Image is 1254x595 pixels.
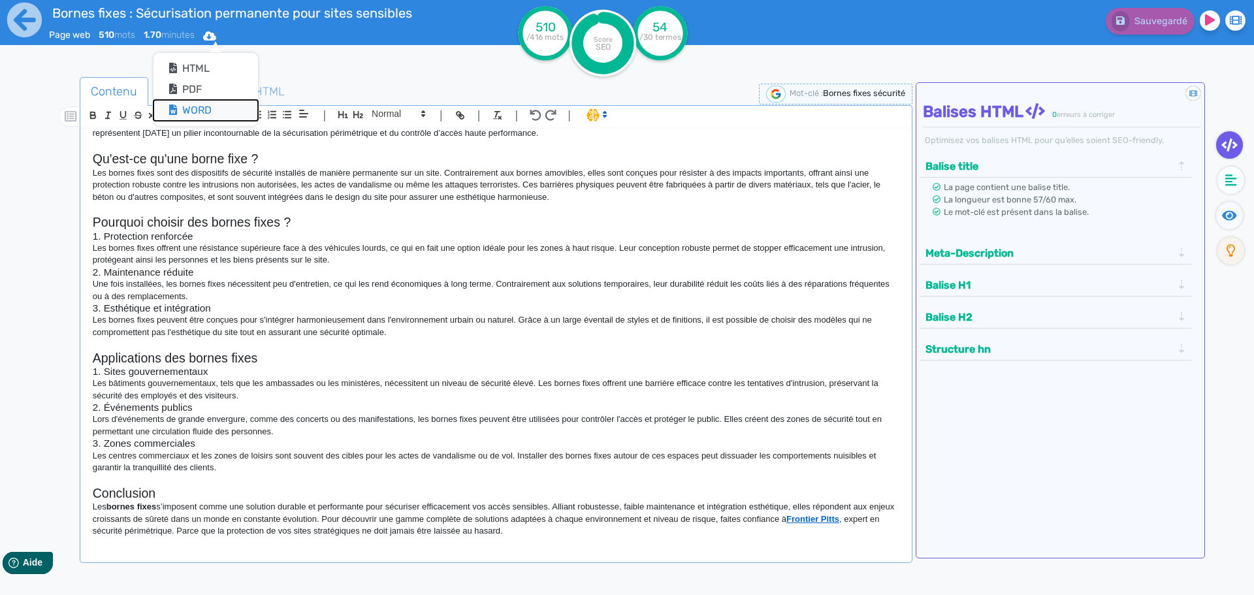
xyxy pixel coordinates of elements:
tspan: /30 termes [639,33,682,42]
a: Frontier Pitts [786,514,839,524]
span: | [440,106,443,124]
button: Structure hn [922,338,1176,360]
span: Le mot-clé est présent dans la balise. [944,207,1089,217]
tspan: 54 [653,20,668,35]
button: Pdf [153,79,258,100]
tspan: Score [594,35,613,44]
span: Bornes fixes sécurité [823,88,905,98]
span: La page contient une balise title. [944,182,1070,192]
tspan: SEO [596,42,611,52]
h2: Pourquoi choisir des bornes fixes ? [93,215,899,230]
h3: 3. Zones commerciales [93,438,899,449]
span: | [515,106,518,124]
button: Balise H2 [922,306,1176,328]
img: google-serp-logo.png [766,86,786,103]
a: Métadonnées [148,77,243,106]
h3: 1. Sites gouvernementaux [93,366,899,378]
b: 510 [99,29,114,40]
button: Html [153,58,258,79]
button: Balise title [922,155,1176,177]
span: 0 [1052,110,1057,119]
span: | [568,106,571,124]
button: Balise H1 [922,274,1176,296]
div: Structure hn [922,338,1190,360]
span: Contenu [80,74,148,109]
b: 1.70 [144,29,161,40]
span: Mot-clé : [790,88,823,98]
h3: 2. Événements publics [93,402,899,413]
h2: Applications des bornes fixes [93,351,899,366]
p: Lors d'événements de grande envergure, comme des concerts ou des manifestations, les bornes fixes... [93,413,899,438]
div: Optimisez vos balises HTML pour qu’elles soient SEO-friendly. [923,134,1202,146]
p: Les bâtiments gouvernementaux, tels que les ambassades ou les ministères, nécessitent un niveau d... [93,378,899,402]
span: minutes [144,29,195,40]
p: Les centres commerciaux et les zones de loisirs sont souvent des cibles pour les actes de vandali... [93,450,899,474]
tspan: 510 [536,20,556,35]
span: Aide [67,10,86,21]
p: Les bornes fixes sont des dispositifs de sécurité installés de manière permanente sur un site. Co... [93,167,899,203]
div: Balise H2 [922,306,1190,328]
p: Les s’imposent comme une solution durable et performante pour sécuriser efficacement vos accès se... [93,501,899,537]
span: | [477,106,481,124]
span: La longueur est bonne 57/60 max. [944,195,1076,204]
div: Balise title [922,155,1190,177]
a: Contenu [80,77,148,106]
span: Aligment [295,106,313,121]
tspan: /416 mots [527,33,564,42]
p: Une fois installées, les bornes fixes nécessitent peu d'entretien, ce qui les rend économiques à ... [93,278,899,302]
a: HTML [243,77,296,106]
h3: 2. Maintenance réduite [93,266,899,278]
span: Métadonnées [149,74,242,109]
span: HTML [244,74,295,109]
div: Balise H1 [922,274,1190,296]
h4: Balises HTML [923,103,1202,121]
h2: Conclusion [93,486,899,501]
span: Page web [49,29,90,40]
button: Meta-Description [922,242,1176,264]
span: Sauvegardé [1134,16,1187,27]
button: Sauvegardé [1106,8,1195,35]
span: I.Assistant [581,107,611,123]
span: mots [99,29,135,40]
div: Meta-Description [922,242,1190,264]
span: erreurs à corriger [1057,110,1115,119]
button: Word [153,100,258,121]
h3: 1. Protection renforcée [93,231,899,242]
strong: bornes fixes [106,502,157,511]
h2: Qu'est-ce qu'une borne fixe ? [93,152,899,167]
input: title [49,3,425,24]
p: Les bornes fixes peuvent être conçues pour s'intégrer harmonieusement dans l'environnement urbain... [93,314,899,338]
h3: 3. Esthétique et intégration [93,302,899,314]
span: | [323,106,326,124]
p: Les bornes fixes offrent une résistance supérieure face à des véhicules lourds, ce qui en fait un... [93,242,899,266]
